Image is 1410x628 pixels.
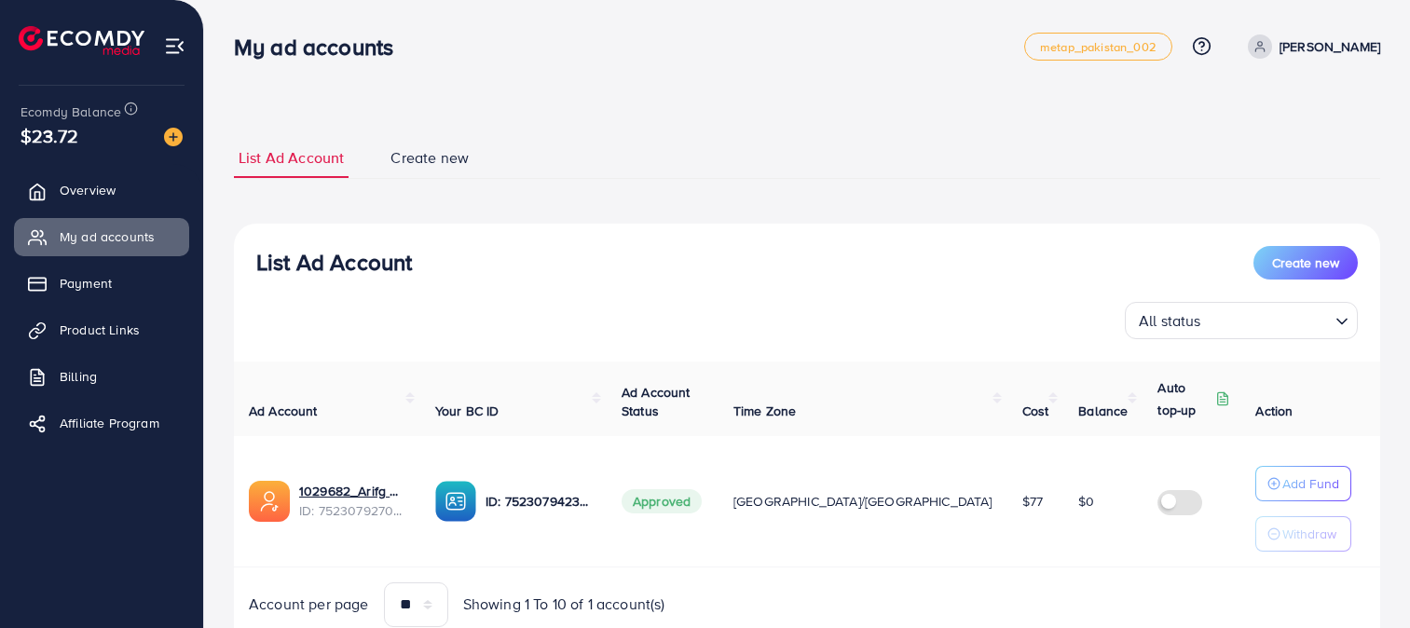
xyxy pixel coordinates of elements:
[60,181,116,199] span: Overview
[435,402,500,420] span: Your BC ID
[164,128,183,146] img: image
[60,321,140,339] span: Product Links
[733,492,992,511] span: [GEOGRAPHIC_DATA]/[GEOGRAPHIC_DATA]
[435,481,476,522] img: ic-ba-acc.ded83a64.svg
[234,34,408,61] h3: My ad accounts
[239,147,344,169] span: List Ad Account
[1331,544,1396,614] iframe: Chat
[1024,33,1172,61] a: metap_pakistan_002
[249,481,290,522] img: ic-ads-acc.e4c84228.svg
[299,482,405,500] a: 1029682_Arifg Mart_1751603491465
[249,594,369,615] span: Account per page
[14,358,189,395] a: Billing
[1253,246,1358,280] button: Create new
[19,26,144,55] img: logo
[1125,302,1358,339] div: Search for option
[1157,376,1212,421] p: Auto top-up
[1078,402,1128,420] span: Balance
[14,311,189,348] a: Product Links
[1255,402,1293,420] span: Action
[299,501,405,520] span: ID: 7523079270294405128
[14,404,189,442] a: Affiliate Program
[622,383,691,420] span: Ad Account Status
[1282,523,1336,545] p: Withdraw
[1022,492,1043,511] span: $77
[60,274,112,293] span: Payment
[299,482,405,520] div: <span class='underline'>1029682_Arifg Mart_1751603491465</span></br>7523079270294405128
[14,171,189,209] a: Overview
[1280,35,1380,58] p: [PERSON_NAME]
[733,402,796,420] span: Time Zone
[390,147,469,169] span: Create new
[60,227,155,246] span: My ad accounts
[1022,402,1049,420] span: Cost
[60,414,159,432] span: Affiliate Program
[622,489,702,513] span: Approved
[1255,466,1351,501] button: Add Fund
[1040,41,1157,53] span: metap_pakistan_002
[21,102,121,121] span: Ecomdy Balance
[256,249,412,276] h3: List Ad Account
[164,35,185,57] img: menu
[1282,472,1339,495] p: Add Fund
[1135,307,1205,334] span: All status
[14,218,189,255] a: My ad accounts
[1272,253,1339,272] span: Create new
[1255,516,1351,552] button: Withdraw
[463,594,665,615] span: Showing 1 To 10 of 1 account(s)
[60,367,97,386] span: Billing
[1078,492,1094,511] span: $0
[1240,34,1380,59] a: [PERSON_NAME]
[486,490,592,512] p: ID: 7523079423877332993
[249,402,318,420] span: Ad Account
[1207,304,1328,334] input: Search for option
[14,265,189,302] a: Payment
[21,122,78,149] span: $23.72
